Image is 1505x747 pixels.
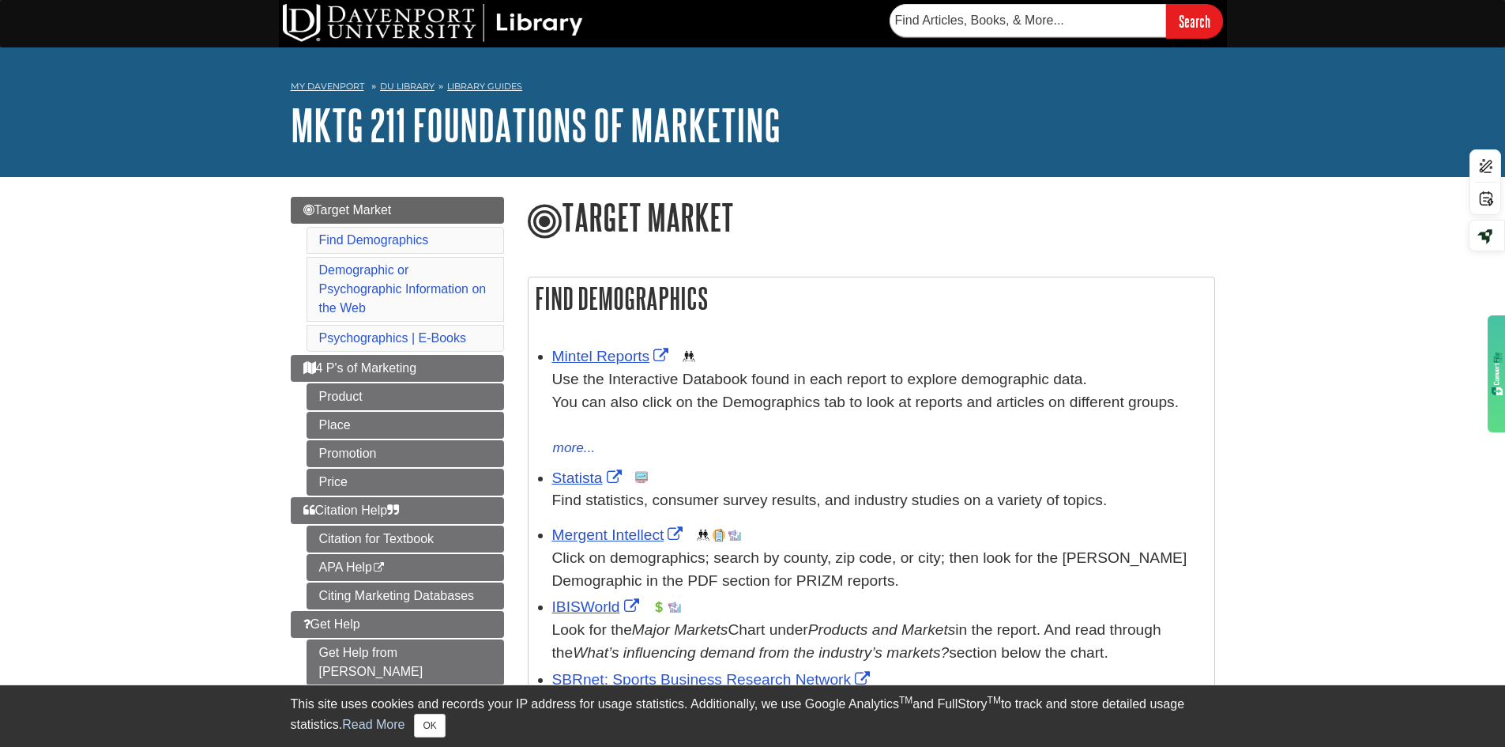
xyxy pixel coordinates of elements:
[291,80,364,93] a: My Davenport
[307,469,504,496] a: Price
[307,440,504,467] a: Promotion
[414,714,445,738] button: Close
[291,611,504,638] a: Get Help
[291,197,504,224] a: Target Market
[552,547,1206,593] div: Click on demographics; search by county, zip code, or city; then look for the [PERSON_NAME] Demog...
[1492,352,1503,395] img: gdzwAHDJa65OwAAAABJRU5ErkJggg==
[283,4,583,42] img: DU Library
[307,583,504,609] a: Citing Marketing Databases
[307,526,504,553] a: Citation for Textbook
[529,277,1214,319] h2: Find Demographics
[697,529,709,541] img: Demographics
[552,489,1206,512] p: Find statistics, consumer survey results, and industry studies on a variety of topics.
[890,4,1223,38] form: Searches DU Library's articles, books, and more
[653,601,665,613] img: Financial Report
[808,621,956,638] i: Products and Markets
[319,233,429,247] a: Find Demographics
[291,695,1215,738] div: This site uses cookies and records your IP address for usage statistics. Additionally, we use Goo...
[668,601,681,613] img: Industry Report
[728,529,741,541] img: Industry Report
[307,554,504,581] a: APA Help
[447,81,522,92] a: Library Guides
[890,4,1166,37] input: Find Articles, Books, & More...
[307,639,504,685] a: Get Help from [PERSON_NAME]
[552,470,626,486] a: Link opens in new window
[303,504,400,517] span: Citation Help
[307,412,504,439] a: Place
[342,718,404,731] a: Read More
[632,621,728,638] i: Major Markets
[552,619,1206,665] div: Look for the Chart under in the report. And read through the section below the chart.
[1166,4,1223,38] input: Search
[713,529,725,541] img: Company Information
[552,437,596,459] button: more...
[683,350,695,363] img: Demographics
[380,81,435,92] a: DU Library
[291,100,781,149] a: MKTG 211 Foundations of Marketing
[291,355,504,382] a: 4 P's of Marketing
[635,471,648,484] img: Statistics
[291,76,1215,101] nav: breadcrumb
[303,361,417,375] span: 4 P's of Marketing
[303,617,360,631] span: Get Help
[528,197,1215,241] h1: Target Market
[291,497,504,524] a: Citation Help
[988,695,1001,706] sup: TM
[552,368,1206,436] div: Use the Interactive Databook found in each report to explore demographic data. You can also click...
[372,563,386,573] i: This link opens in a new window
[552,526,687,543] a: Link opens in new window
[573,644,949,661] i: What’s influencing demand from the industry’s markets?
[552,348,673,364] a: Link opens in new window
[899,695,912,706] sup: TM
[319,263,487,315] a: Demographic or Psychographic Information on the Web
[552,671,875,688] a: Link opens in new window
[319,331,466,345] a: Psychographics | E-Books
[552,598,643,615] a: Link opens in new window
[303,203,392,217] span: Target Market
[307,383,504,410] a: Product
